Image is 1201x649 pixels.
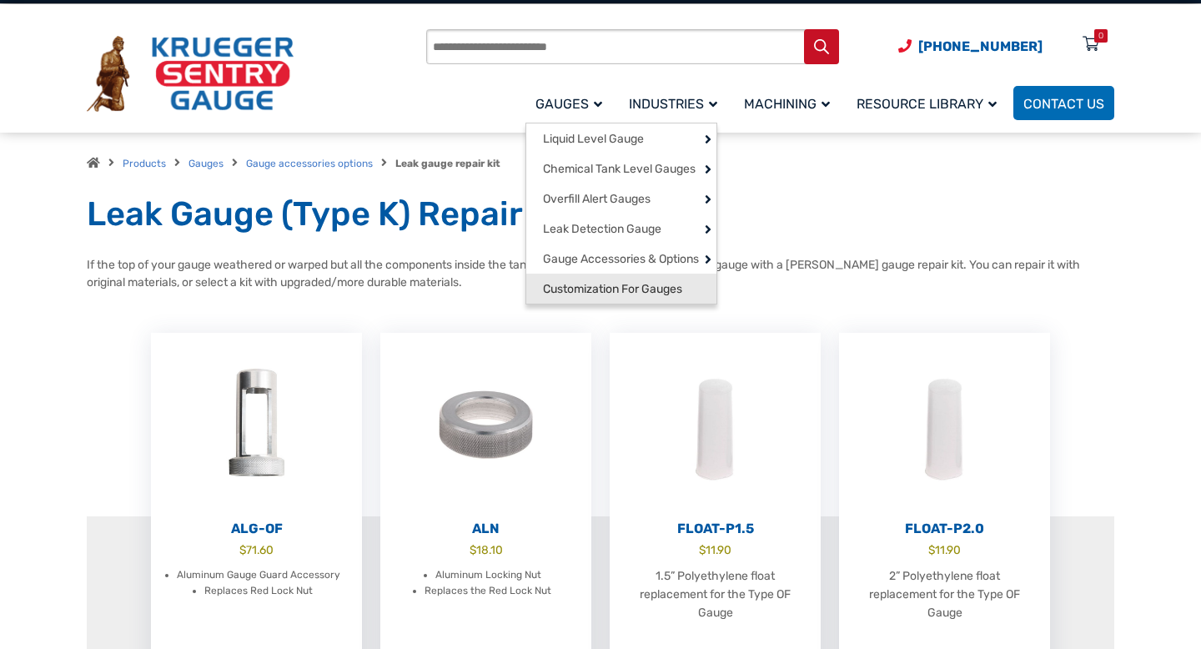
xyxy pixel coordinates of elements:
[928,543,961,556] bdi: 11.90
[526,123,716,153] a: Liquid Level Gauge
[543,282,682,297] span: Customization For Gauges
[535,96,602,112] span: Gauges
[239,543,274,556] bdi: 71.60
[839,521,1050,537] h2: Float-P2.0
[123,158,166,169] a: Products
[526,153,716,184] a: Chemical Tank Level Gauges
[629,96,717,112] span: Industries
[87,256,1114,291] p: If the top of your gauge weathered or warped but all the components inside the tank are in good w...
[239,543,246,556] span: $
[470,543,503,556] bdi: 18.10
[619,83,734,123] a: Industries
[204,583,313,600] li: Replaces Red Lock Nut
[87,36,294,113] img: Krueger Sentry Gauge
[543,162,696,177] span: Chemical Tank Level Gauges
[526,244,716,274] a: Gauge Accessories & Options
[626,567,804,622] p: 1.5” Polyethylene float replacement for the Type OF Gauge
[543,132,644,147] span: Liquid Level Gauge
[151,521,362,537] h2: ALG-OF
[526,214,716,244] a: Leak Detection Gauge
[151,333,362,516] img: ALG-OF
[435,567,541,584] li: Aluminum Locking Nut
[839,333,1050,516] img: Float-P
[928,543,935,556] span: $
[543,222,661,237] span: Leak Detection Gauge
[543,192,651,207] span: Overfill Alert Gauges
[699,543,731,556] bdi: 11.90
[525,83,619,123] a: Gauges
[425,583,551,600] li: Replaces the Red Lock Nut
[470,543,476,556] span: $
[734,83,847,123] a: Machining
[526,274,716,304] a: Customization For Gauges
[380,521,591,537] h2: ALN
[699,543,706,556] span: $
[847,83,1013,123] a: Resource Library
[610,521,821,537] h2: Float-P1.5
[1023,96,1104,112] span: Contact Us
[1098,29,1103,43] div: 0
[898,36,1043,57] a: Phone Number (920) 434-8860
[380,333,591,516] img: ALN
[610,333,821,516] img: Float-P1.5
[1013,86,1114,120] a: Contact Us
[395,158,500,169] strong: Leak gauge repair kit
[177,567,340,584] li: Aluminum Gauge Guard Accessory
[856,567,1033,622] p: 2” Polyethylene float replacement for the Type OF Gauge
[744,96,830,112] span: Machining
[918,38,1043,54] span: [PHONE_NUMBER]
[246,158,373,169] a: Gauge accessories options
[188,158,224,169] a: Gauges
[87,194,1114,235] h1: Leak Gauge (Type K) Repair Kit
[526,184,716,214] a: Overfill Alert Gauges
[543,252,699,267] span: Gauge Accessories & Options
[857,96,997,112] span: Resource Library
